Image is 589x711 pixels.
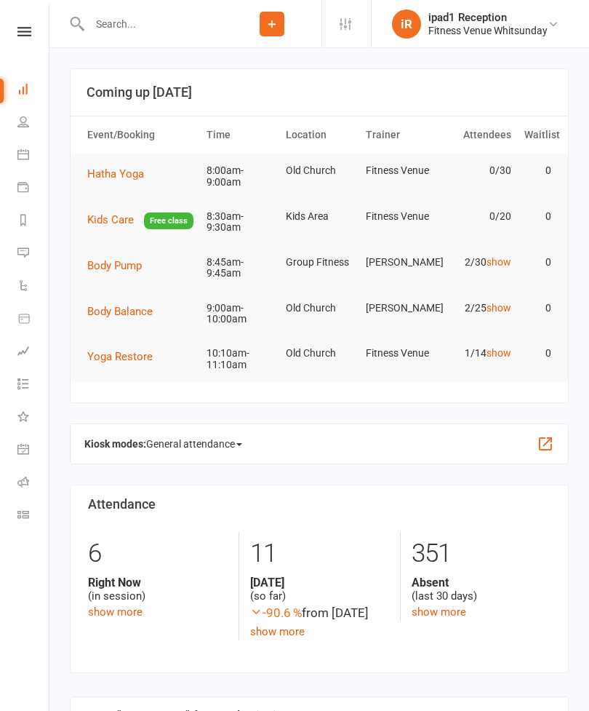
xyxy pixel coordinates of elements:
[486,302,511,314] a: show
[88,532,228,576] div: 6
[359,245,438,279] td: [PERSON_NAME]
[88,497,550,512] h3: Attendance
[279,199,358,234] td: Kids Area
[87,348,163,365] button: Yoga Restore
[250,576,389,589] strong: [DATE]
[250,603,389,623] div: from [DATE]
[428,11,548,24] div: ipad1 Reception
[359,336,438,370] td: Fitness Venue
[518,245,558,279] td: 0
[438,154,518,188] td: 0/30
[359,154,438,188] td: Fitness Venue
[359,199,438,234] td: Fitness Venue
[17,172,50,205] a: Payments
[88,605,143,619] a: show more
[200,116,279,154] th: Time
[88,576,228,603] div: (in session)
[412,532,550,576] div: 351
[85,14,223,34] input: Search...
[87,167,144,180] span: Hatha Yoga
[17,74,50,107] a: Dashboard
[412,576,550,603] div: (last 30 days)
[84,438,146,450] strong: Kiosk modes:
[88,576,228,589] strong: Right Now
[438,116,518,154] th: Attendees
[17,336,50,369] a: Assessments
[412,605,466,619] a: show more
[17,140,50,172] a: Calendar
[438,245,518,279] td: 2/30
[438,291,518,325] td: 2/25
[486,347,511,359] a: show
[17,500,50,533] a: Class kiosk mode
[250,625,305,638] a: show more
[17,107,50,140] a: People
[87,213,134,226] span: Kids Care
[279,336,358,370] td: Old Church
[87,350,153,363] span: Yoga Restore
[87,257,152,274] button: Body Pump
[87,165,154,183] button: Hatha Yoga
[250,532,389,576] div: 11
[518,336,558,370] td: 0
[17,303,50,336] a: Product Sales
[17,205,50,238] a: Reports
[200,291,279,337] td: 9:00am-10:00am
[87,85,552,100] h3: Coming up [DATE]
[81,116,200,154] th: Event/Booking
[438,199,518,234] td: 0/20
[518,116,558,154] th: Waitlist
[486,256,511,268] a: show
[144,212,193,229] span: Free class
[518,291,558,325] td: 0
[87,259,142,272] span: Body Pump
[359,116,438,154] th: Trainer
[392,9,421,39] div: iR
[518,154,558,188] td: 0
[412,576,550,589] strong: Absent
[518,199,558,234] td: 0
[17,434,50,467] a: General attendance kiosk mode
[87,305,153,318] span: Body Balance
[200,154,279,199] td: 8:00am-9:00am
[428,24,548,37] div: Fitness Venue Whitsunday
[87,303,163,320] button: Body Balance
[146,432,242,456] span: General attendance
[200,245,279,291] td: 8:45am-9:45am
[17,402,50,434] a: What's New
[250,605,302,620] span: -90.6 %
[279,116,358,154] th: Location
[200,199,279,245] td: 8:30am-9:30am
[279,245,358,279] td: Group Fitness
[279,291,358,325] td: Old Church
[87,211,193,229] button: Kids CareFree class
[438,336,518,370] td: 1/14
[279,154,358,188] td: Old Church
[200,336,279,382] td: 10:10am-11:10am
[359,291,438,325] td: [PERSON_NAME]
[250,576,389,603] div: (so far)
[17,467,50,500] a: Roll call kiosk mode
